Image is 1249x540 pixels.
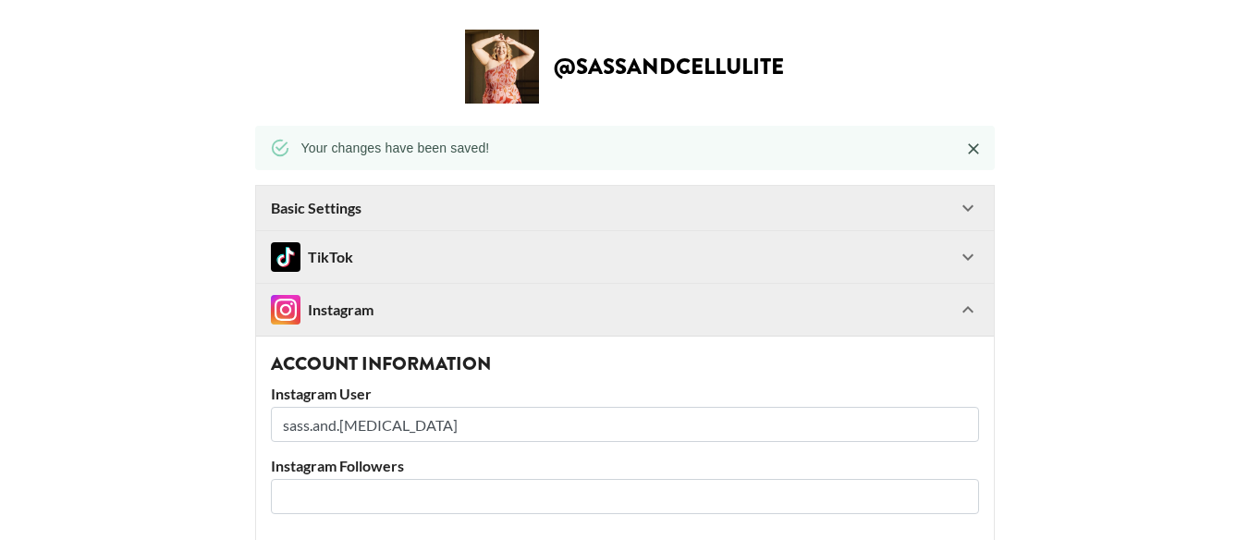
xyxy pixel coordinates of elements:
[554,55,784,78] h2: @ sassandcellulite
[271,355,979,374] h3: Account Information
[301,131,490,165] div: Your changes have been saved!
[271,385,979,403] label: Instagram User
[256,284,994,336] div: InstagramInstagram
[960,135,987,163] button: Close
[256,231,994,283] div: TikTokTikTok
[271,457,979,475] label: Instagram Followers
[271,295,300,325] img: Instagram
[271,242,300,272] img: TikTok
[271,295,373,325] div: Instagram
[256,186,994,230] div: Basic Settings
[465,30,539,104] img: Creator
[271,242,353,272] div: TikTok
[271,199,361,217] strong: Basic Settings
